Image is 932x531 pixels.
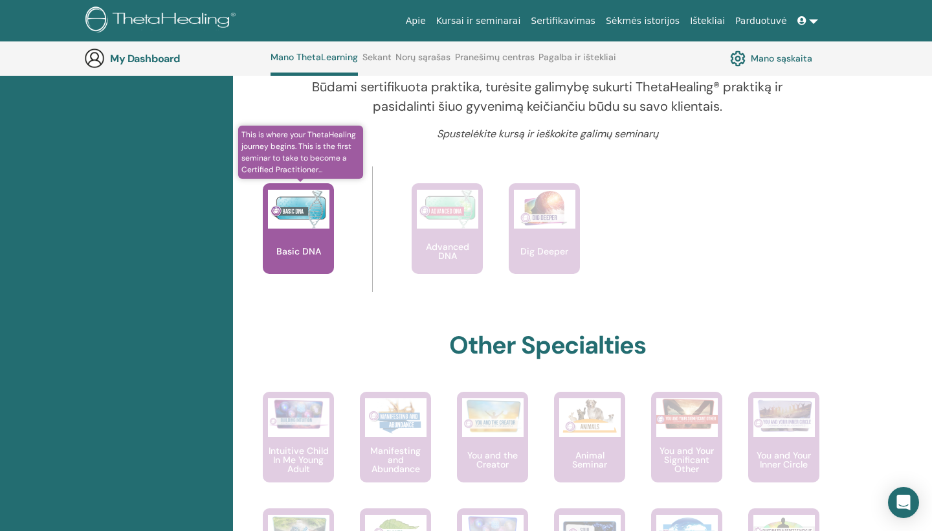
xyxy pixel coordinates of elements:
a: Sėkmės istorijos [601,9,685,33]
img: Dig Deeper [514,190,575,229]
a: Ištekliai [685,9,730,33]
a: Intuitive Child In Me Young Adult Intuitive Child In Me Young Adult [263,392,334,508]
a: Animal Seminar Animal Seminar [554,392,625,508]
img: Manifesting and Abundance [365,398,427,437]
img: Advanced DNA [417,190,478,229]
img: Animal Seminar [559,398,621,437]
p: Animal Seminar [554,451,625,469]
a: Mano ThetaLearning [271,52,358,76]
p: You and Your Significant Other [651,446,722,473]
a: Advanced DNA Advanced DNA [412,183,483,300]
p: You and Your Inner Circle [748,451,819,469]
a: You and Your Significant Other You and Your Significant Other [651,392,722,508]
a: Pagalba ir ištekliai [538,52,616,73]
a: Mano sąskaita [730,47,812,69]
a: This is where your ThetaHealing journey begins. This is the first seminar to take to become a Cer... [263,183,334,300]
a: Parduotuvė [730,9,792,33]
a: Sertifikavimas [526,9,601,33]
p: Manifesting and Abundance [360,446,431,473]
h2: Other Specialties [449,331,647,361]
img: generic-user-icon.jpg [84,48,105,69]
img: You and the Creator [462,398,524,434]
a: Manifesting and Abundance Manifesting and Abundance [360,392,431,508]
img: You and Your Significant Other [656,398,718,430]
img: Basic DNA [268,190,329,229]
p: You and the Creator [457,451,528,469]
p: Basic DNA [271,247,326,256]
a: You and the Creator You and the Creator [457,392,528,508]
a: Pranešimų centras [455,52,535,73]
a: You and Your Inner Circle You and Your Inner Circle [748,392,819,508]
div: Open Intercom Messenger [888,487,919,518]
a: Sekant [362,52,392,73]
p: Spustelėkite kursą ir ieškokite galimų seminarų [307,126,789,142]
img: Intuitive Child In Me Young Adult [268,398,329,430]
p: Dig Deeper [515,247,573,256]
img: logo.png [85,6,240,36]
a: Apie [401,9,431,33]
a: Kursai ir seminarai [431,9,526,33]
a: Norų sąrašas [395,52,450,73]
a: Dig Deeper Dig Deeper [509,183,580,300]
p: Intuitive Child In Me Young Adult [263,446,334,473]
span: This is where your ThetaHealing journey begins. This is the first seminar to take to become a Cer... [238,126,363,179]
img: You and Your Inner Circle [753,398,815,433]
p: Advanced DNA [412,242,483,260]
h3: My Dashboard [110,52,239,65]
p: Būdami sertifikuota praktika, turėsite galimybę sukurti ThetaHealing® praktiką ir pasidalinti šiu... [307,77,789,116]
img: cog.svg [730,47,746,69]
